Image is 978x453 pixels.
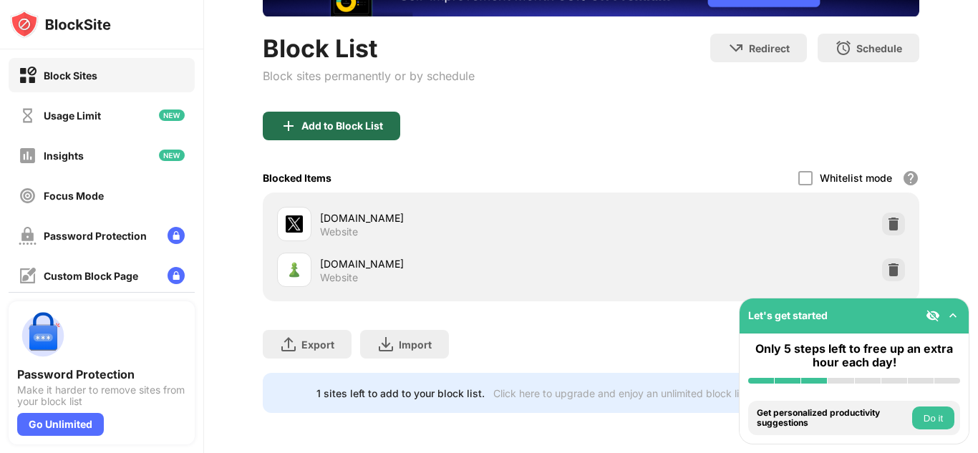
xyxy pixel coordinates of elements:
[44,230,147,242] div: Password Protection
[17,384,186,407] div: Make it harder to remove sites from your block list
[19,227,37,245] img: password-protection-off.svg
[19,147,37,165] img: insights-off.svg
[263,34,475,63] div: Block List
[17,413,104,436] div: Go Unlimited
[263,69,475,83] div: Block sites permanently or by schedule
[493,387,750,399] div: Click here to upgrade and enjoy an unlimited block list.
[399,338,432,351] div: Import
[168,267,185,284] img: lock-menu.svg
[17,367,186,381] div: Password Protection
[748,342,960,369] div: Only 5 steps left to free up an extra hour each day!
[320,210,591,225] div: [DOMAIN_NAME]
[926,308,940,323] img: eye-not-visible.svg
[19,267,37,285] img: customize-block-page-off.svg
[820,172,892,184] div: Whitelist mode
[316,387,485,399] div: 1 sites left to add to your block list.
[44,190,104,202] div: Focus Mode
[44,270,138,282] div: Custom Block Page
[44,109,101,122] div: Usage Limit
[301,338,334,351] div: Export
[749,42,790,54] div: Redirect
[263,172,331,184] div: Blocked Items
[44,69,97,82] div: Block Sites
[320,271,358,284] div: Website
[757,408,909,429] div: Get personalized productivity suggestions
[856,42,902,54] div: Schedule
[912,406,954,429] button: Do it
[320,256,591,271] div: [DOMAIN_NAME]
[19,67,37,84] img: block-on.svg
[10,10,111,39] img: logo-blocksite.svg
[19,187,37,205] img: focus-off.svg
[159,150,185,161] img: new-icon.svg
[17,310,69,361] img: push-password-protection.svg
[168,227,185,244] img: lock-menu.svg
[19,107,37,125] img: time-usage-off.svg
[286,261,303,278] img: favicons
[748,309,828,321] div: Let's get started
[44,150,84,162] div: Insights
[946,308,960,323] img: omni-setup-toggle.svg
[286,215,303,233] img: favicons
[159,109,185,121] img: new-icon.svg
[301,120,383,132] div: Add to Block List
[320,225,358,238] div: Website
